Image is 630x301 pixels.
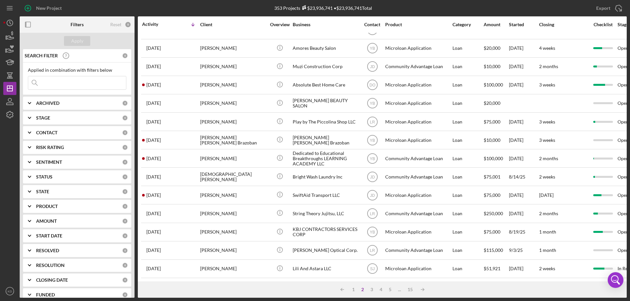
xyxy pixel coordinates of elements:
[36,2,62,15] div: New Project
[122,144,128,150] div: 0
[509,131,538,149] div: [DATE]
[367,287,376,292] div: 3
[122,100,128,106] div: 0
[539,247,556,253] time: 1 month
[360,22,385,27] div: Contact
[385,223,451,241] div: Microloan Application
[146,266,161,271] time: 2025-08-22 13:39
[122,115,128,121] div: 0
[509,22,538,27] div: Started
[370,212,375,216] text: LR
[386,287,395,292] div: 5
[509,223,538,241] div: 8/19/25
[36,233,62,238] b: START DATE
[8,290,12,293] text: KD
[25,53,58,58] b: SEARCH FILTER
[36,292,55,297] b: FUNDED
[385,205,451,222] div: Community Advantage Loan
[369,230,375,235] text: YB
[122,203,128,209] div: 0
[36,160,62,165] b: SENTIMENT
[509,113,538,130] div: [DATE]
[122,292,128,298] div: 0
[146,101,161,106] time: 2025-08-27 19:57
[200,223,266,241] div: [PERSON_NAME]
[122,130,128,136] div: 0
[385,22,451,27] div: Product
[385,242,451,259] div: Community Advantage Loan
[358,287,367,292] div: 2
[452,223,483,241] div: Loan
[200,260,266,277] div: [PERSON_NAME]
[122,159,128,165] div: 0
[484,137,500,143] span: $10,000
[293,76,358,94] div: Absolute Best Home Care
[452,205,483,222] div: Loan
[36,130,57,135] b: CONTACT
[349,287,358,292] div: 1
[404,287,416,292] div: 15
[385,113,451,130] div: Microloan Application
[36,204,58,209] b: PRODUCT
[36,101,59,106] b: ARCHIVED
[36,145,64,150] b: RISK RATING
[369,83,375,87] text: DO
[452,131,483,149] div: Loan
[539,156,558,161] time: 2 months
[146,156,161,161] time: 2025-08-26 17:15
[385,76,451,94] div: Microloan Application
[484,192,500,198] span: $75,000
[370,193,375,198] text: JD
[200,22,266,27] div: Client
[3,285,16,298] button: KD
[369,46,375,51] text: YB
[36,248,59,253] b: RESOLVED
[293,150,358,167] div: Dedicated to Educational Breakthroughs LEARNING ACADEMY LLC
[539,64,558,69] time: 2 months
[200,168,266,185] div: [DEMOGRAPHIC_DATA][PERSON_NAME]
[370,248,375,253] text: LR
[369,101,375,106] text: YB
[293,40,358,57] div: Amores Beauty Salon
[509,58,538,75] div: [DATE]
[370,65,375,69] text: JD
[293,113,358,130] div: Play by The Piccolina Shop LLC
[293,95,358,112] div: [PERSON_NAME] BEAUTY SALON
[484,229,500,235] span: $75,000
[200,150,266,167] div: [PERSON_NAME]
[122,189,128,195] div: 0
[484,45,500,51] span: $20,000
[142,22,171,27] div: Activity
[539,82,555,87] time: 3 weeks
[385,150,451,167] div: Community Advantage Loan
[200,131,266,149] div: [PERSON_NAME] [PERSON_NAME] Brazoban
[200,205,266,222] div: [PERSON_NAME]
[376,287,386,292] div: 4
[200,113,266,130] div: [PERSON_NAME]
[452,260,483,277] div: Loan
[71,36,83,46] div: Apply
[267,22,292,27] div: Overview
[200,186,266,204] div: [PERSON_NAME]
[452,22,483,27] div: Category
[28,67,126,73] div: Applied in combination with filters below
[385,95,451,112] div: Microloan Application
[146,138,161,143] time: 2025-08-26 20:36
[200,95,266,112] div: [PERSON_NAME]
[509,260,538,277] div: [DATE]
[484,211,503,216] span: $250,000
[484,64,500,69] span: $10,000
[539,229,556,235] time: 1 month
[509,168,538,185] div: 8/14/25
[484,174,500,179] span: $75,001
[509,40,538,57] div: [DATE]
[385,260,451,277] div: Microloan Application
[36,189,49,194] b: STATE
[146,229,161,235] time: 2025-08-23 15:31
[146,193,161,198] time: 2025-08-25 17:46
[385,186,451,204] div: Microloan Application
[293,22,358,27] div: Business
[36,174,52,179] b: STATUS
[146,174,161,179] time: 2025-08-26 15:45
[146,248,161,253] time: 2025-08-22 15:15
